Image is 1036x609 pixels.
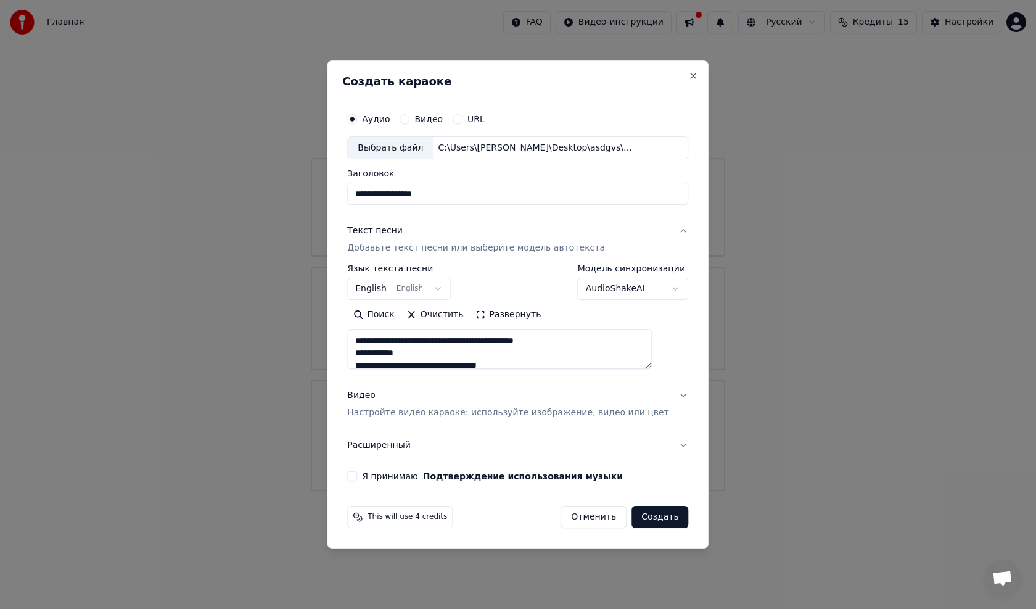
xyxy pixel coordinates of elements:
p: Добавьте текст песни или выберите модель автотекста [347,242,605,255]
label: Аудио [362,115,390,123]
button: ВидеоНастройте видео караоке: используйте изображение, видео или цвет [347,380,688,429]
button: Поиск [347,305,400,325]
button: Текст песниДобавьте текст песни или выберите модель автотекста [347,215,688,265]
div: C:\Users\[PERSON_NAME]\Desktop\asdgvs\Орленок - Сплавная.mp3 [433,142,643,154]
button: Развернуть [469,305,547,325]
div: Текст песни [347,225,403,238]
button: Я принимаю [423,472,623,481]
button: Очистить [401,305,470,325]
label: Я принимаю [362,472,623,481]
div: Видео [347,390,668,420]
label: Язык текста песни [347,265,451,273]
span: This will use 4 credits [368,512,447,522]
button: Отменить [561,506,627,528]
div: Выбрать файл [348,137,433,159]
button: Создать [631,506,688,528]
label: Модель синхронизации [578,265,689,273]
label: URL [467,115,485,123]
div: Текст песниДобавьте текст песни или выберите модель автотекста [347,265,688,379]
label: Заголовок [347,170,688,178]
button: Расширенный [347,429,688,462]
p: Настройте видео караоке: используйте изображение, видео или цвет [347,407,668,419]
label: Видео [414,115,443,123]
h2: Создать караоке [342,76,693,87]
